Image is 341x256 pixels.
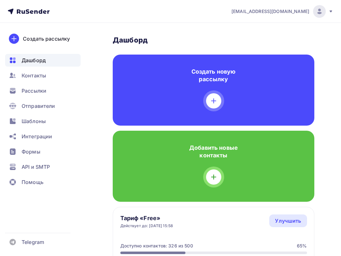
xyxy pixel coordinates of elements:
span: Формы [22,148,40,155]
h4: Тариф «Free» [120,214,173,222]
span: Дашборд [22,56,46,64]
span: Рассылки [22,87,46,95]
span: Отправители [22,102,55,110]
span: Telegram [22,238,44,246]
h4: Добавить новые контакты [186,144,241,159]
span: Шаблоны [22,117,46,125]
div: Улучшить [275,217,301,225]
h4: Создать новую рассылку [186,68,241,83]
span: Интеграции [22,133,52,140]
a: Рассылки [5,84,81,97]
a: [EMAIL_ADDRESS][DOMAIN_NAME] [231,5,333,18]
span: Помощь [22,178,43,186]
a: Контакты [5,69,81,82]
div: 65% [297,243,307,249]
a: Шаблоны [5,115,81,128]
span: Контакты [22,72,46,79]
a: Отправители [5,100,81,112]
a: Дашборд [5,54,81,67]
span: API и SMTP [22,163,50,171]
span: [EMAIL_ADDRESS][DOMAIN_NAME] [231,8,309,15]
a: Формы [5,145,81,158]
h3: Дашборд [113,36,314,44]
div: Действует до: [DATE] 15:58 [120,223,173,228]
div: Доступно контактов: 326 из 500 [120,243,193,249]
div: Создать рассылку [23,35,70,43]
